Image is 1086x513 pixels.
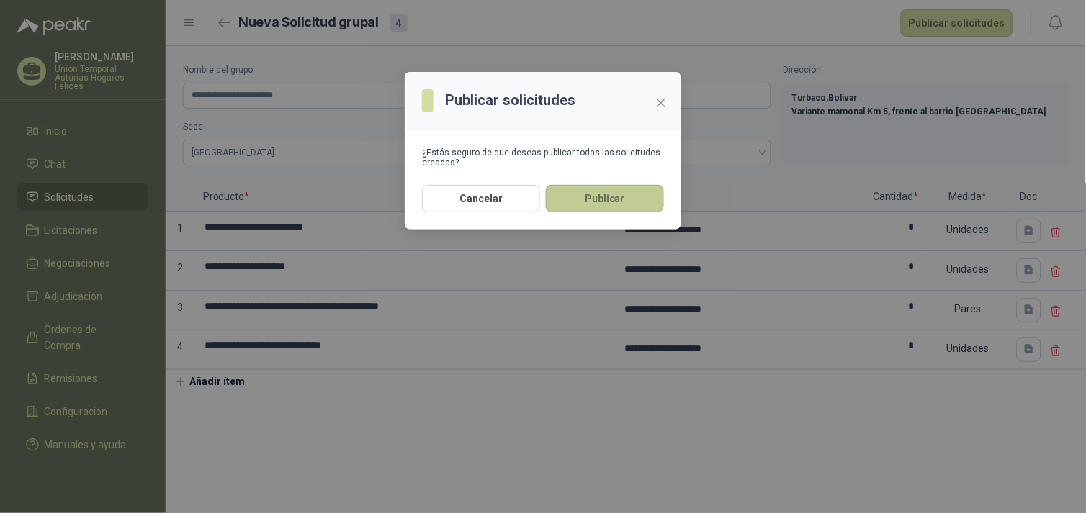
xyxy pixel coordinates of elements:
[655,97,667,109] span: close
[422,147,664,168] div: ¿Estás seguro de que deseas publicar todas las solicitudes creadas?
[546,185,664,212] button: Publicar
[445,89,575,112] h3: Publicar solicitudes
[422,185,540,212] button: Cancelar
[650,91,673,114] button: Close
